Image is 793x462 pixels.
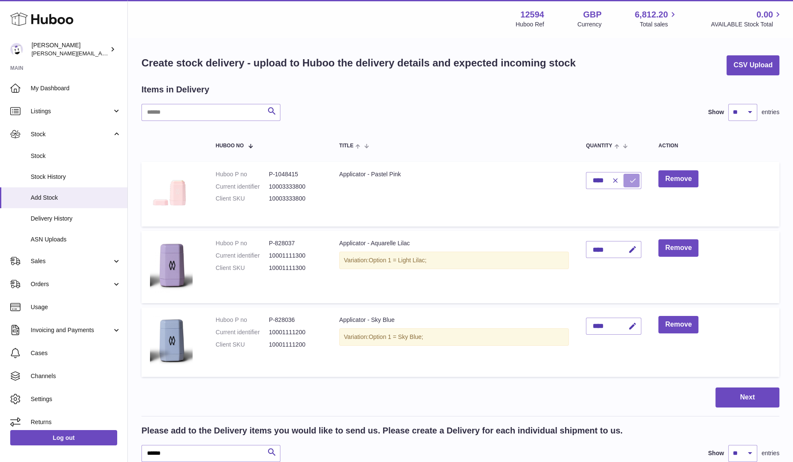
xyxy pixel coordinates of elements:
dt: Huboo P no [216,239,269,247]
span: AVAILABLE Stock Total [711,20,783,29]
td: Applicator - Sky Blue [331,307,577,377]
span: Returns [31,418,121,426]
span: Sales [31,257,112,265]
span: Huboo no [216,143,244,149]
td: Applicator - Aquarelle Lilac [331,231,577,303]
button: CSV Upload [727,55,779,75]
span: Usage [31,303,121,311]
dt: Client SKU [216,195,269,203]
span: Quantity [586,143,612,149]
img: Applicator - Pastel Pink [150,170,193,216]
span: Cases [31,349,121,357]
dd: 10001111300 [269,264,322,272]
a: Log out [10,430,117,445]
span: Orders [31,280,112,288]
span: Title [339,143,353,149]
dd: 10003333800 [269,183,322,191]
img: Applicator - Aquarelle Lilac [150,239,193,293]
span: My Dashboard [31,84,121,92]
img: owen@wearemakewaves.com [10,43,23,56]
div: Currency [577,20,602,29]
span: Listings [31,107,112,115]
button: Remove [658,170,698,188]
dt: Client SKU [216,264,269,272]
img: Applicator - Sky Blue [150,316,193,366]
dt: Huboo P no [216,316,269,324]
a: 0.00 AVAILABLE Stock Total [711,9,783,29]
span: entries [761,449,779,457]
strong: 12594 [520,9,544,20]
span: Option 1 = Light Lilac; [369,257,427,264]
label: Show [708,449,724,457]
dt: Current identifier [216,183,269,191]
span: Option 1 = Sky Blue; [369,333,423,340]
dd: 10001111300 [269,252,322,260]
div: Huboo Ref [516,20,544,29]
span: Channels [31,372,121,380]
dd: 10001111200 [269,341,322,349]
div: [PERSON_NAME] [32,41,108,57]
h2: Items in Delivery [141,84,209,95]
dd: P-828037 [269,239,322,247]
span: Invoicing and Payments [31,326,112,334]
span: Stock [31,130,112,138]
a: 6,812.20 Total sales [635,9,678,29]
label: Show [708,108,724,116]
h2: Please add to the Delivery items you would like to send us. Please create a Delivery for each ind... [141,425,623,436]
button: Next [715,387,779,407]
span: Stock [31,152,121,160]
span: Stock History [31,173,121,181]
dt: Huboo P no [216,170,269,178]
dd: 10003333800 [269,195,322,203]
span: Delivery History [31,215,121,223]
div: Variation: [339,328,569,346]
td: Applicator - Pastel Pink [331,162,577,227]
span: [PERSON_NAME][EMAIL_ADDRESS][DOMAIN_NAME] [32,50,171,57]
span: 0.00 [756,9,773,20]
dt: Current identifier [216,328,269,336]
dt: Current identifier [216,252,269,260]
span: Total sales [640,20,678,29]
span: Add Stock [31,194,121,202]
span: ASN Uploads [31,235,121,244]
div: Variation: [339,252,569,269]
h1: Create stock delivery - upload to Huboo the delivery details and expected incoming stock [141,56,576,70]
dd: 10001111200 [269,328,322,336]
button: Remove [658,239,698,257]
strong: GBP [583,9,601,20]
span: entries [761,108,779,116]
span: Settings [31,395,121,403]
dt: Client SKU [216,341,269,349]
dd: P-828036 [269,316,322,324]
button: Remove [658,316,698,333]
div: Action [658,143,771,149]
dd: P-1048415 [269,170,322,178]
span: 6,812.20 [635,9,668,20]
